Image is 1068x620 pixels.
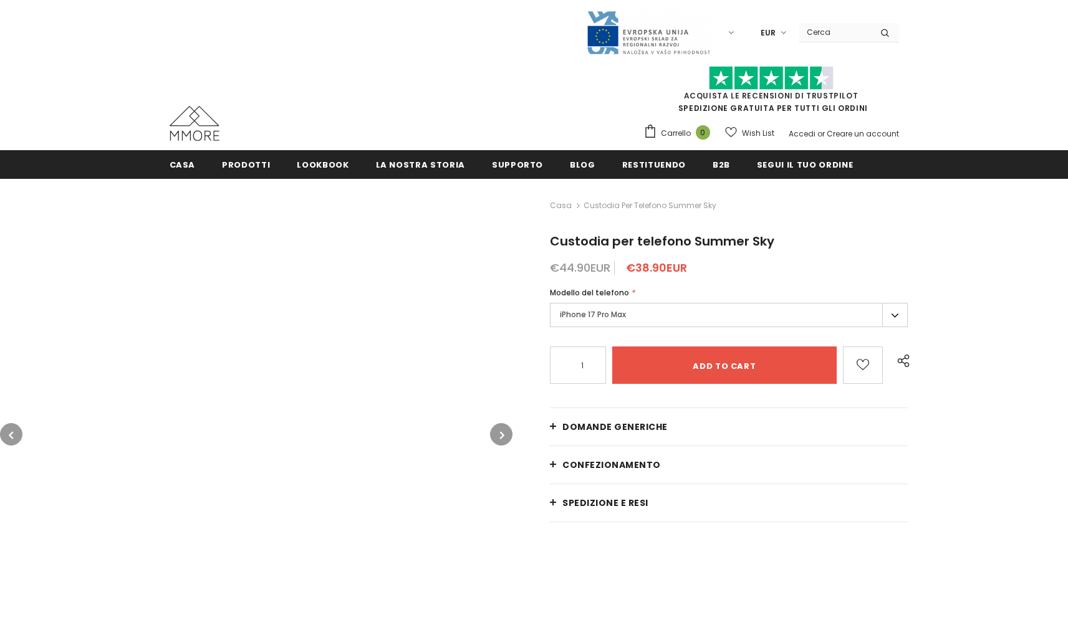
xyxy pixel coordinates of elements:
a: Segui il tuo ordine [757,150,853,178]
a: La nostra storia [376,150,465,178]
a: Lookbook [297,150,349,178]
span: 0 [696,125,710,140]
span: Custodia per telefono Summer Sky [550,232,774,250]
span: Blog [570,159,595,171]
img: Javni Razpis [586,10,711,55]
span: or [817,128,825,139]
span: €38.90EUR [626,260,687,275]
a: Blog [570,150,595,178]
span: Prodotti [222,159,270,171]
span: Spedizione e resi [562,497,648,509]
span: SPEDIZIONE GRATUITA PER TUTTI GLI ORDINI [643,72,899,113]
span: EUR [761,27,776,39]
a: Javni Razpis [586,27,711,37]
label: iPhone 17 Pro Max [550,303,908,327]
a: B2B [713,150,730,178]
span: Lookbook [297,159,349,171]
a: Prodotti [222,150,270,178]
a: Acquista le recensioni di TrustPilot [684,90,859,101]
a: Accedi [789,128,815,139]
span: CONFEZIONAMENTO [562,459,661,471]
span: Casa [170,159,196,171]
span: €44.90EUR [550,260,610,275]
a: Spedizione e resi [550,484,908,522]
a: Carrello 0 [643,124,716,143]
span: B2B [713,159,730,171]
input: Search Site [799,23,871,41]
a: supporto [492,150,543,178]
input: Add to cart [612,346,836,384]
a: Creare un account [827,128,899,139]
span: Domande generiche [562,421,668,433]
a: Restituendo [622,150,686,178]
span: Restituendo [622,159,686,171]
img: Casi MMORE [170,106,219,141]
span: Wish List [742,127,774,140]
span: Carrello [661,127,691,140]
span: Custodia per telefono Summer Sky [584,198,716,213]
span: Segui il tuo ordine [757,159,853,171]
a: CONFEZIONAMENTO [550,446,908,484]
span: supporto [492,159,543,171]
span: Modello del telefono [550,287,629,298]
a: Casa [550,198,572,213]
a: Domande generiche [550,408,908,446]
span: La nostra storia [376,159,465,171]
img: Fidati di Pilot Stars [709,66,834,90]
a: Wish List [725,122,774,144]
a: Casa [170,150,196,178]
